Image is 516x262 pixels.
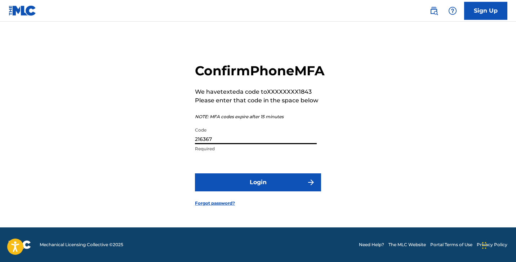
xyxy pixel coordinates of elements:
[195,173,321,191] button: Login
[480,227,516,262] iframe: Chat Widget
[307,178,315,187] img: f7272a7cc735f4ea7f67.svg
[388,241,426,248] a: The MLC Website
[427,4,441,18] a: Public Search
[40,241,123,248] span: Mechanical Licensing Collective © 2025
[195,200,235,207] a: Forgot password?
[445,4,460,18] div: Help
[195,96,325,105] p: Please enter that code in the space below
[195,146,317,152] p: Required
[195,114,325,120] p: NOTE: MFA codes expire after 15 minutes
[195,88,325,96] p: We have texted a code to XXXXXXXX1843
[195,63,325,79] h2: Confirm Phone MFA
[482,235,486,256] div: Drag
[464,2,507,20] a: Sign Up
[9,5,36,16] img: MLC Logo
[359,241,384,248] a: Need Help?
[430,6,438,15] img: search
[9,240,31,249] img: logo
[430,241,472,248] a: Portal Terms of Use
[477,241,507,248] a: Privacy Policy
[448,6,457,15] img: help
